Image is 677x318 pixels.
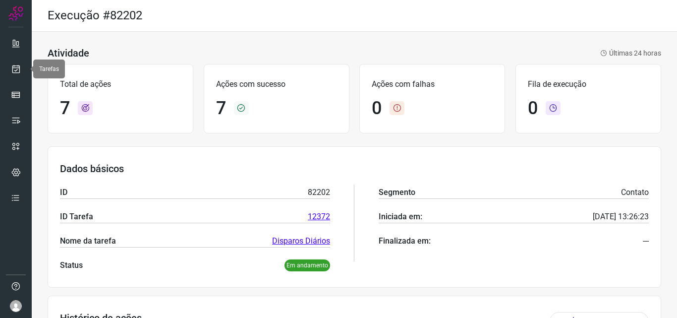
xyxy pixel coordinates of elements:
[379,211,422,223] p: Iniciada em:
[60,163,649,175] h3: Dados básicos
[528,98,538,119] h1: 0
[216,78,337,90] p: Ações com sucesso
[8,6,23,21] img: Logo
[379,187,415,198] p: Segmento
[308,211,330,223] a: 12372
[272,235,330,247] a: Disparos Diários
[379,235,431,247] p: Finalizada em:
[48,47,89,59] h3: Atividade
[284,259,330,271] p: Em andamento
[60,78,181,90] p: Total de ações
[60,259,83,271] p: Status
[60,235,116,247] p: Nome da tarefa
[60,187,67,198] p: ID
[643,235,649,247] p: ---
[372,98,382,119] h1: 0
[308,187,330,198] p: 82202
[528,78,649,90] p: Fila de execução
[60,211,93,223] p: ID Tarefa
[372,78,493,90] p: Ações com falhas
[216,98,226,119] h1: 7
[593,211,649,223] p: [DATE] 13:26:23
[48,8,142,23] h2: Execução #82202
[600,48,661,59] p: Últimas 24 horas
[39,65,59,72] span: Tarefas
[10,300,22,312] img: avatar-user-boy.jpg
[60,98,70,119] h1: 7
[621,187,649,198] p: Contato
